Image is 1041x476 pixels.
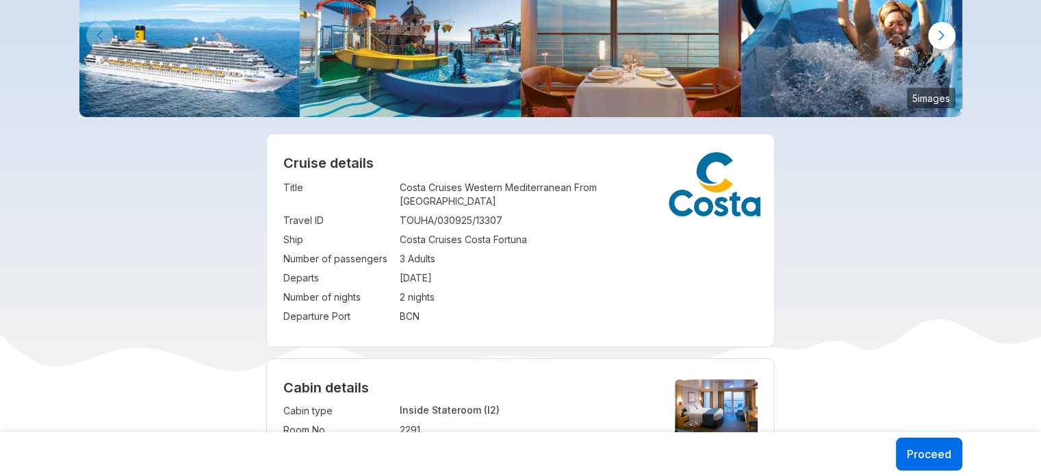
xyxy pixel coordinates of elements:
span: (I2) [484,404,500,416]
td: : [393,307,400,326]
h4: Cabin details [283,379,758,396]
td: : [393,268,400,288]
td: Room No [283,421,393,440]
td: BCN [400,307,758,326]
td: : [393,249,400,268]
td: Departure Port [283,307,393,326]
p: Inside Stateroom [400,404,652,416]
td: 2 nights [400,288,758,307]
td: [DATE] [400,268,758,288]
h2: Cruise details [283,155,758,171]
td: : [393,211,400,230]
td: : [393,421,400,440]
td: : [393,401,400,421]
td: Costa Cruises Costa Fortuna [400,230,758,249]
td: TOUHA/030925/13307 [400,211,758,230]
td: Travel ID [283,211,393,230]
td: Departs [283,268,393,288]
td: Number of nights [283,288,393,307]
td: : [393,178,400,211]
td: Number of passengers [283,249,393,268]
td: : [393,230,400,249]
small: 5 images [907,88,955,108]
td: Title [283,178,393,211]
td: 2291 [400,421,652,440]
td: : [393,288,400,307]
td: 3 Adults [400,249,758,268]
td: Ship [283,230,393,249]
button: Proceed [896,438,962,471]
td: Cabin type [283,401,393,421]
td: Costa Cruises Western Mediterranean From [GEOGRAPHIC_DATA] [400,178,758,211]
